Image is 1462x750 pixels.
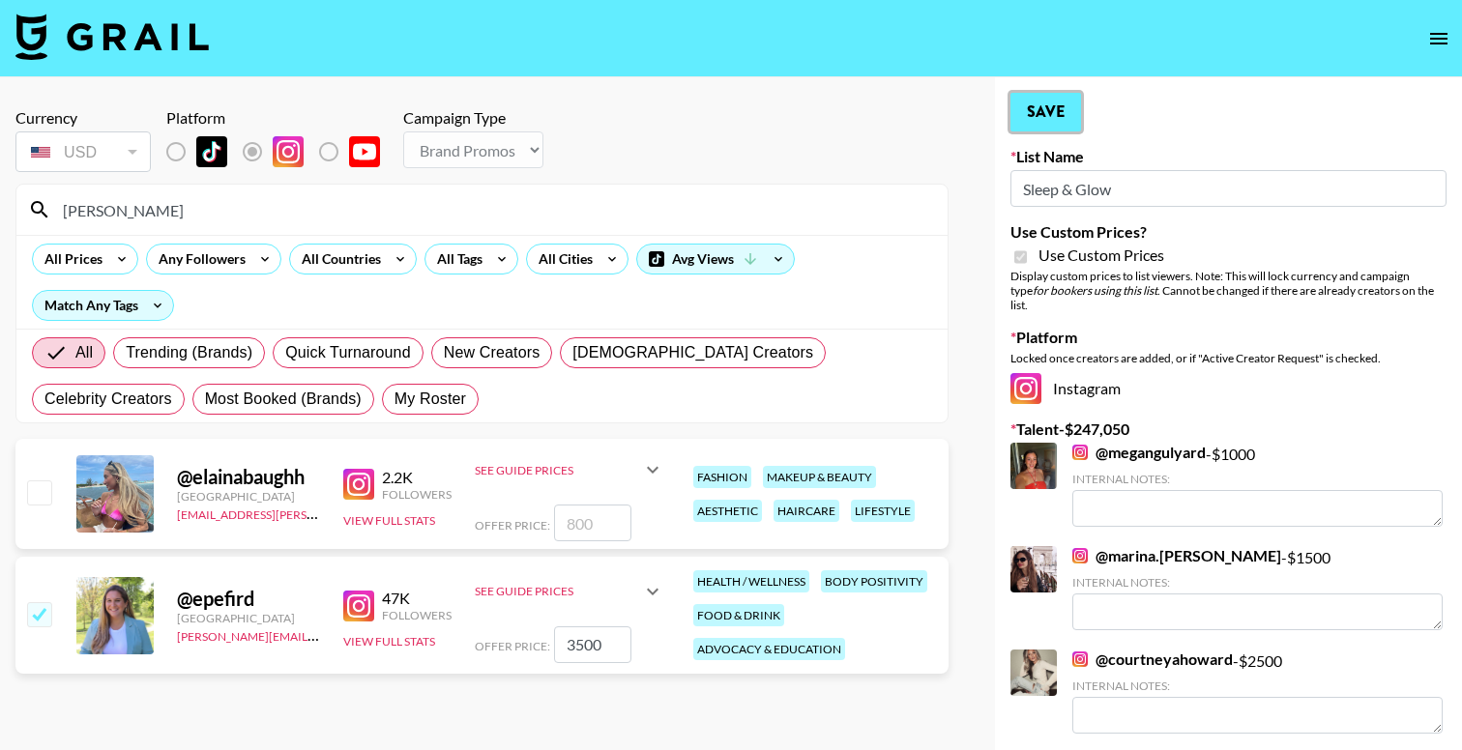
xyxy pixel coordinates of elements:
div: 2.2K [382,468,452,487]
div: lifestyle [851,500,915,522]
div: [GEOGRAPHIC_DATA] [177,489,320,504]
div: All Tags [425,245,486,274]
div: aesthetic [693,500,762,522]
div: Locked once creators are added, or if "Active Creator Request" is checked. [1010,351,1447,365]
span: My Roster [395,388,466,411]
div: List locked to Instagram. [166,131,395,172]
div: @ elainabaughh [177,465,320,489]
img: Instagram [1010,373,1041,404]
input: 800 [554,505,631,541]
div: See Guide Prices [475,568,664,615]
div: Campaign Type [403,108,543,128]
a: @megangulyard [1072,443,1206,462]
div: Currency is locked to USD [15,128,151,176]
span: Offer Price: [475,639,550,653]
div: Match Any Tags [33,291,173,320]
div: Instagram [1010,373,1447,404]
span: Offer Price: [475,518,550,533]
div: advocacy & education [693,638,845,660]
label: Platform [1010,328,1447,347]
span: Most Booked (Brands) [205,388,362,411]
img: Instagram [1072,548,1088,563]
div: body positivity [821,570,927,592]
input: 2,800 [554,626,631,663]
div: [GEOGRAPHIC_DATA] [177,611,320,625]
img: TikTok [196,136,227,167]
div: USD [19,135,147,169]
button: open drawer [1419,19,1458,58]
div: Internal Notes: [1072,678,1443,693]
div: See Guide Prices [475,447,664,493]
div: Platform [166,108,395,128]
div: food & drink [693,604,784,626]
div: @ epefird [177,587,320,611]
div: - $ 1500 [1072,546,1443,630]
div: Avg Views [637,245,794,274]
span: [DEMOGRAPHIC_DATA] Creators [572,341,813,364]
div: health / wellness [693,570,809,592]
div: Display custom prices to list viewers. Note: This will lock currency and campaign type . Cannot b... [1010,269,1447,312]
div: Any Followers [147,245,249,274]
a: [PERSON_NAME][EMAIL_ADDRESS][PERSON_NAME][DOMAIN_NAME] [177,625,555,644]
div: makeup & beauty [763,466,876,488]
div: haircare [774,500,839,522]
img: Instagram [273,136,304,167]
span: New Creators [444,341,541,364]
div: See Guide Prices [475,463,641,477]
img: Instagram [1072,445,1088,460]
div: Followers [382,608,452,622]
em: for bookers using this list [1033,283,1157,298]
a: @courtneyahoward [1072,649,1233,669]
a: [EMAIL_ADDRESS][PERSON_NAME][DOMAIN_NAME] [177,504,463,522]
label: Use Custom Prices? [1010,222,1447,242]
div: - $ 2500 [1072,649,1443,734]
span: Trending (Brands) [126,341,252,364]
div: Currency [15,108,151,128]
label: List Name [1010,147,1447,166]
div: All Cities [527,245,597,274]
img: YouTube [349,136,380,167]
div: - $ 1000 [1072,443,1443,527]
div: All Countries [290,245,385,274]
div: Internal Notes: [1072,575,1443,590]
span: Celebrity Creators [44,388,172,411]
div: See Guide Prices [475,584,641,598]
button: View Full Stats [343,634,435,649]
span: Use Custom Prices [1038,245,1164,265]
span: Quick Turnaround [285,341,411,364]
span: All [75,341,93,364]
img: Grail Talent [15,14,209,60]
button: Save [1010,93,1081,131]
div: fashion [693,466,751,488]
input: Search by User Name [51,194,936,225]
button: View Full Stats [343,513,435,528]
div: Followers [382,487,452,502]
div: 47K [382,589,452,608]
div: Internal Notes: [1072,472,1443,486]
img: Instagram [343,469,374,500]
img: Instagram [1072,651,1088,667]
div: All Prices [33,245,106,274]
label: Talent - $ 247,050 [1010,419,1447,439]
img: Instagram [343,591,374,621]
a: @marina.[PERSON_NAME] [1072,546,1281,565]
